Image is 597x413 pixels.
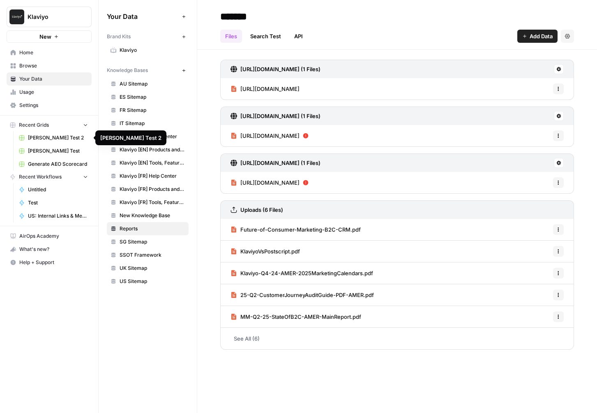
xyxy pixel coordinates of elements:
[19,232,88,240] span: AirOps Academy
[107,156,189,169] a: Klaviyo [EN] Tools, Features, Marketing Resources, Glossary, Blogs
[120,278,185,285] span: US Sitemap
[120,107,185,114] span: FR Sitemap
[231,107,320,125] a: [URL][DOMAIN_NAME] (1 Files)
[240,85,300,93] span: [URL][DOMAIN_NAME]
[7,86,92,99] a: Usage
[107,183,189,196] a: Klaviyo [FR] Products and Solutions
[120,159,185,167] span: Klaviyo [EN] Tools, Features, Marketing Resources, Glossary, Blogs
[28,186,88,193] span: Untitled
[240,179,300,187] span: [URL][DOMAIN_NAME]
[107,222,189,235] a: Reports
[240,225,361,234] span: Future-of-Consumer-Marketing-B2C-CRM.pdf
[7,230,92,243] a: AirOps Academy
[7,119,92,131] button: Recent Grids
[19,102,88,109] span: Settings
[107,209,189,222] a: New Knowledge Base
[240,269,373,277] span: Klaviyo-Q4-24-AMER-2025MarketingCalendars.pdf
[15,209,92,223] a: US: Internal Links & Metadata
[7,99,92,112] a: Settings
[530,32,553,40] span: Add Data
[231,262,373,284] a: Klaviyo-Q4-24-AMER-2025MarketingCalendars.pdf
[107,275,189,288] a: US Sitemap
[15,183,92,196] a: Untitled
[231,284,374,306] a: 25-Q2-CustomerJourneyAuditGuide-PDF-AMER.pdf
[19,173,62,181] span: Recent Workflows
[240,112,320,120] h3: [URL][DOMAIN_NAME] (1 Files)
[19,49,88,56] span: Home
[240,132,300,140] span: [URL][DOMAIN_NAME]
[120,238,185,246] span: SG Sitemap
[231,306,361,327] a: MM-Q2-25-StateOfB2C-AMER-MainReport.pdf
[120,146,185,153] span: Klaviyo [EN] Products and Solutions
[120,186,185,193] span: Klaviyo [FR] Products and Solutions
[107,33,131,40] span: Brand Kits
[231,78,300,100] a: [URL][DOMAIN_NAME]
[240,206,283,214] h3: Uploads (6 Files)
[240,291,374,299] span: 25-Q2-CustomerJourneyAuditGuide-PDF-AMER.pdf
[19,259,88,266] span: Help + Support
[7,243,91,255] div: What's new?
[220,30,242,43] a: Files
[107,196,189,209] a: Klaviyo [FR] Tools, Features, Marketing Resources, Glossary, Blogs
[107,248,189,262] a: SSOT Framework
[240,313,361,321] span: MM-Q2-25-StateOfB2C-AMER-MainReport.pdf
[120,172,185,180] span: Klaviyo [FR] Help Center
[231,60,320,78] a: [URL][DOMAIN_NAME] (1 Files)
[15,196,92,209] a: Test
[107,117,189,130] a: IT Sitemap
[39,32,51,41] span: New
[107,104,189,117] a: FR Sitemap
[28,160,88,168] span: Generate AEO Scorecard
[107,67,148,74] span: Knowledge Bases
[15,158,92,171] a: Generate AEO Scorecard
[28,134,88,142] span: [PERSON_NAME] Test 2
[107,235,189,248] a: SG Sitemap
[28,199,88,206] span: Test
[240,159,320,167] h3: [URL][DOMAIN_NAME] (1 Files)
[15,131,92,144] a: [PERSON_NAME] Test 2
[120,225,185,232] span: Reports
[100,134,161,142] div: [PERSON_NAME] Test 2
[240,247,300,255] span: KlaviyoVsPostscript.pdf
[107,44,189,57] a: Klaviyo
[120,120,185,127] span: IT Sitemap
[120,265,185,272] span: UK Sitemap
[245,30,286,43] a: Search Test
[7,7,92,27] button: Workspace: Klaviyo
[9,9,24,24] img: Klaviyo Logo
[231,241,300,262] a: KlaviyoVsPostscript.pdf
[19,62,88,70] span: Browse
[107,12,179,21] span: Your Data
[220,328,574,349] a: See All (6)
[231,201,283,219] a: Uploads (6 Files)
[107,143,189,156] a: Klaviyo [EN] Products and Solutions
[120,80,185,88] span: AU Sitemap
[7,59,92,72] a: Browse
[19,75,88,83] span: Your Data
[19,121,49,129] span: Recent Grids
[107,262,189,275] a: UK Sitemap
[107,77,189,90] a: AU Sitemap
[7,30,92,43] button: New
[231,154,320,172] a: [URL][DOMAIN_NAME] (1 Files)
[231,125,309,146] a: [URL][DOMAIN_NAME]
[120,212,185,219] span: New Knowledge Base
[107,90,189,104] a: ES Sitemap
[289,30,308,43] a: API
[231,172,309,193] a: [URL][DOMAIN_NAME]
[28,212,88,220] span: US: Internal Links & Metadata
[7,256,92,269] button: Help + Support
[7,46,92,59] a: Home
[120,46,185,54] span: Klaviyo
[120,199,185,206] span: Klaviyo [FR] Tools, Features, Marketing Resources, Glossary, Blogs
[7,72,92,86] a: Your Data
[28,13,77,21] span: Klaviyo
[28,147,88,155] span: [PERSON_NAME] Test
[15,144,92,158] a: [PERSON_NAME] Test
[231,219,361,240] a: Future-of-Consumer-Marketing-B2C-CRM.pdf
[120,251,185,259] span: SSOT Framework
[7,243,92,256] button: What's new?
[120,93,185,101] span: ES Sitemap
[107,169,189,183] a: Klaviyo [FR] Help Center
[19,88,88,96] span: Usage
